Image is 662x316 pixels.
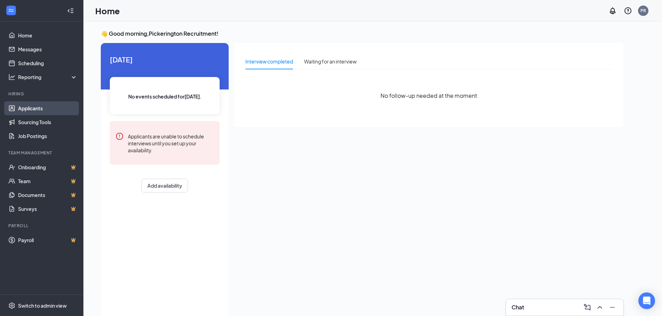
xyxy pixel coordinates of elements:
svg: Settings [8,302,15,309]
a: SurveysCrown [18,202,77,216]
a: Scheduling [18,56,77,70]
a: DocumentsCrown [18,188,77,202]
a: Applicants [18,101,77,115]
svg: ComposeMessage [583,303,591,311]
svg: ChevronUp [596,303,604,311]
div: Waiting for an interview [304,58,357,65]
h3: 👋 Good morning, Pickerington Recruitment ! [101,30,623,37]
h3: Chat [512,304,524,311]
h1: Home [95,5,120,17]
span: [DATE] [110,54,220,65]
svg: Analysis [8,74,15,80]
button: ComposeMessage [582,302,593,313]
button: Add availability [141,179,188,193]
div: Payroll [8,223,76,229]
svg: Error [115,132,124,140]
a: Home [18,28,77,42]
svg: WorkstreamLogo [8,7,15,14]
div: Hiring [8,91,76,97]
div: Applicants are unable to schedule interviews until you set up your availability. [128,132,214,154]
svg: Collapse [67,7,74,14]
div: Reporting [18,74,78,80]
div: Team Management [8,150,76,156]
button: Minimize [607,302,618,313]
button: ChevronUp [594,302,605,313]
a: OnboardingCrown [18,160,77,174]
svg: QuestionInfo [624,7,632,15]
svg: Notifications [608,7,617,15]
a: Job Postings [18,129,77,143]
a: Messages [18,42,77,56]
span: No follow-up needed at the moment [381,91,477,100]
a: Sourcing Tools [18,115,77,129]
div: Switch to admin view [18,302,67,309]
div: Interview completed [245,58,293,65]
svg: Minimize [608,303,616,311]
div: Open Intercom Messenger [638,292,655,309]
a: PayrollCrown [18,233,77,247]
span: No events scheduled for [DATE] . [128,93,202,100]
div: PR [640,8,646,14]
a: TeamCrown [18,174,77,188]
